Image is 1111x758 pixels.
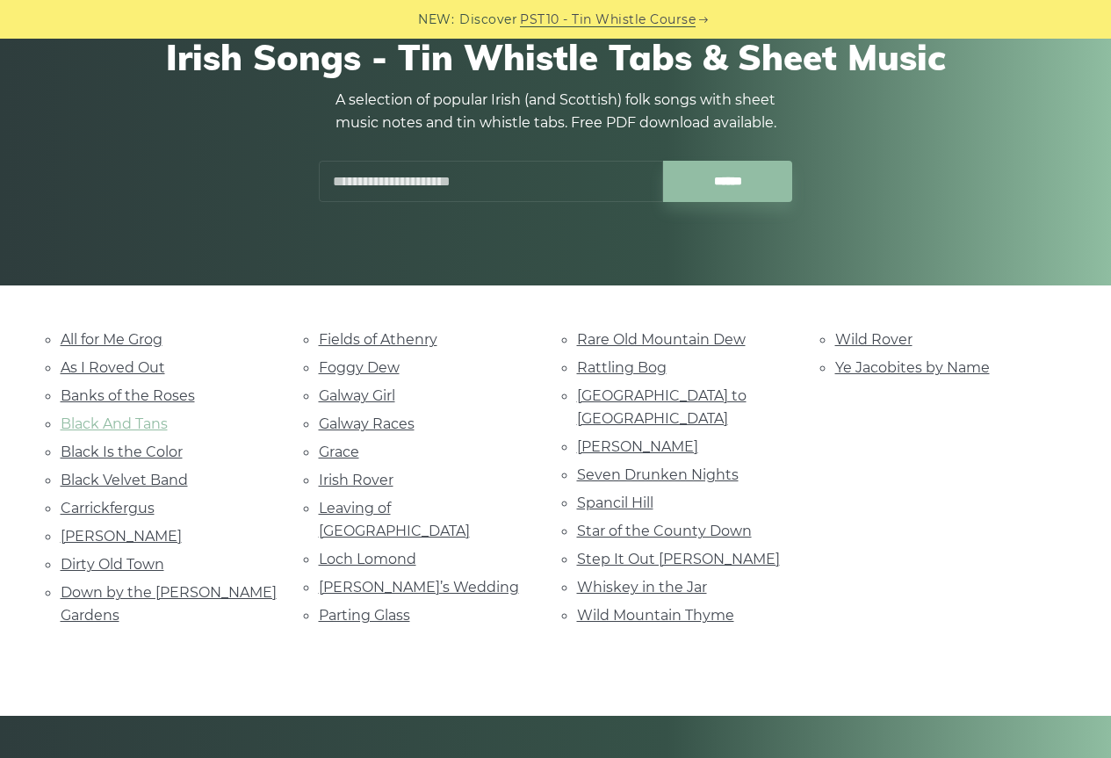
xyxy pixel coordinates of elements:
[577,438,698,455] a: [PERSON_NAME]
[835,359,990,376] a: Ye Jacobites by Name
[835,331,913,348] a: Wild Rover
[61,415,168,432] a: Black And Tans
[577,466,739,483] a: Seven Drunken Nights
[577,579,707,596] a: Whiskey in the Jar
[577,359,667,376] a: Rattling Bog
[61,584,277,624] a: Down by the [PERSON_NAME] Gardens
[577,607,734,624] a: Wild Mountain Thyme
[319,359,400,376] a: Foggy Dew
[61,359,165,376] a: As I Roved Out
[459,10,517,30] span: Discover
[319,579,519,596] a: [PERSON_NAME]’s Wedding
[61,556,164,573] a: Dirty Old Town
[577,387,747,427] a: [GEOGRAPHIC_DATA] to [GEOGRAPHIC_DATA]
[61,528,182,545] a: [PERSON_NAME]
[319,472,393,488] a: Irish Rover
[577,495,653,511] a: Spancil Hill
[61,472,188,488] a: Black Velvet Band
[577,331,746,348] a: Rare Old Mountain Dew
[61,387,195,404] a: Banks of the Roses
[520,10,696,30] a: PST10 - Tin Whistle Course
[319,415,415,432] a: Galway Races
[418,10,454,30] span: NEW:
[319,89,793,134] p: A selection of popular Irish (and Scottish) folk songs with sheet music notes and tin whistle tab...
[319,444,359,460] a: Grace
[319,607,410,624] a: Parting Glass
[319,387,395,404] a: Galway Girl
[319,551,416,567] a: Loch Lomond
[319,500,470,539] a: Leaving of [GEOGRAPHIC_DATA]
[61,444,183,460] a: Black Is the Color
[61,36,1051,78] h1: Irish Songs - Tin Whistle Tabs & Sheet Music
[61,331,162,348] a: All for Me Grog
[319,331,437,348] a: Fields of Athenry
[61,500,155,516] a: Carrickfergus
[577,523,752,539] a: Star of the County Down
[577,551,780,567] a: Step It Out [PERSON_NAME]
